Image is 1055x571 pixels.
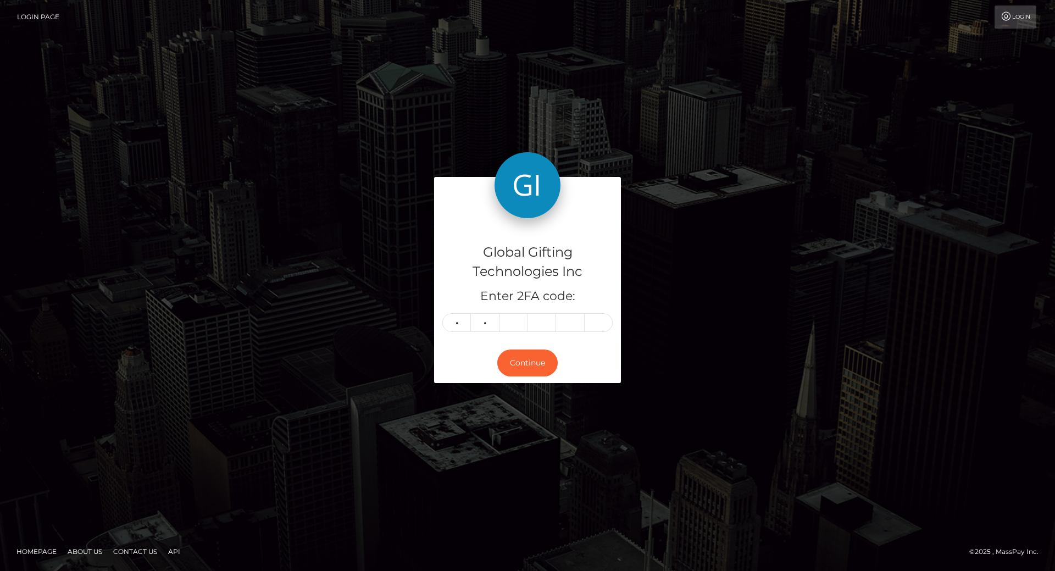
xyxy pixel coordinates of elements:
[995,5,1036,29] a: Login
[63,543,107,560] a: About Us
[12,543,61,560] a: Homepage
[442,243,613,281] h4: Global Gifting Technologies Inc
[442,288,613,305] h5: Enter 2FA code:
[969,546,1047,558] div: © 2025 , MassPay Inc.
[109,543,162,560] a: Contact Us
[164,543,185,560] a: API
[17,5,59,29] a: Login Page
[497,350,558,376] button: Continue
[495,152,560,218] img: Global Gifting Technologies Inc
